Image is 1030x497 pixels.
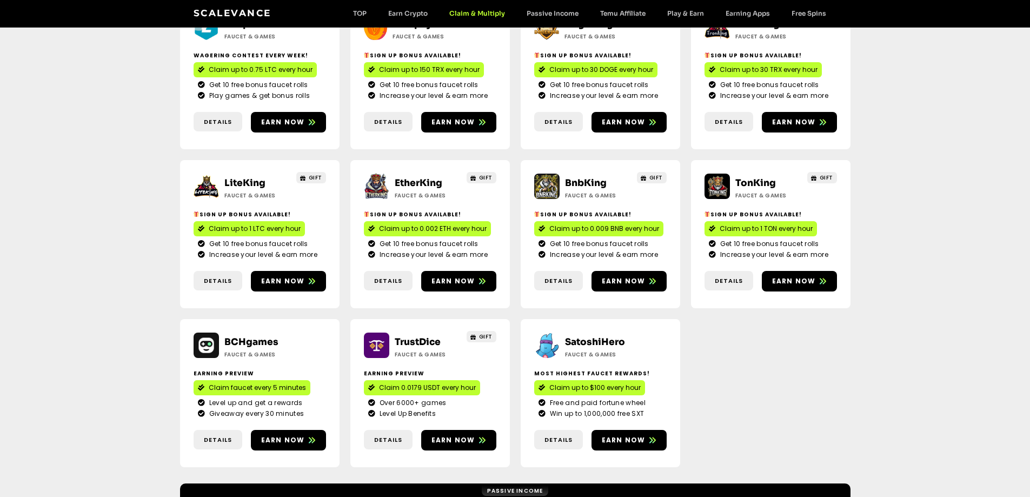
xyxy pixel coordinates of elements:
a: Earning Apps [715,9,781,17]
span: Increase your level & earn more [207,250,317,260]
a: Details [534,112,583,132]
img: 🎁 [194,211,199,217]
span: Details [715,117,743,127]
span: Increase your level & earn more [717,250,828,260]
span: Get 10 free bonus faucet rolls [377,80,479,90]
a: Temu Affiliate [589,9,656,17]
span: Earn now [602,276,646,286]
span: Increase your level & earn more [377,250,488,260]
span: GIFT [309,174,322,182]
h2: Faucet & Games [564,32,632,41]
span: Claim up to 0.75 LTC every hour [209,65,313,75]
a: Earn now [251,271,326,291]
span: Earn now [602,435,646,445]
a: TOP [342,9,377,17]
img: 🎁 [364,52,369,58]
h2: Faucet & Games [565,191,633,200]
span: GIFT [479,174,493,182]
a: BCHgames [224,336,278,348]
span: Details [374,117,402,127]
span: Earn now [602,117,646,127]
h2: Sign Up Bonus Available! [364,51,496,59]
span: Play games & get bonus rolls [207,91,310,101]
a: Earn now [421,430,496,450]
h2: Faucet & Games [224,191,292,200]
span: Earn now [261,276,305,286]
span: Passive Income [487,487,543,495]
span: GIFT [649,174,663,182]
span: Increase your level & earn more [377,91,488,101]
span: Get 10 free bonus faucet rolls [207,239,308,249]
a: EtherKing [395,177,442,189]
a: Details [364,271,413,291]
a: Claim up to 0.009 BNB every hour [534,221,663,236]
span: Details [374,435,402,445]
a: Free Spins [781,9,837,17]
h2: Sign Up Bonus Available! [705,210,837,218]
span: Earn now [431,276,475,286]
a: Details [194,271,242,291]
span: Giveaway every 30 minutes [207,409,304,419]
h2: Sign Up Bonus Available! [194,210,326,218]
a: Claim & Multiply [438,9,516,17]
a: GIFT [296,172,326,183]
h2: Faucet & Games [735,191,803,200]
span: Earn now [772,276,816,286]
a: Earn now [762,271,837,291]
span: Earn now [261,435,305,445]
span: Get 10 free bonus faucet rolls [547,239,649,249]
h2: Wagering contest every week! [194,51,326,59]
a: Claim up to 150 TRX every hour [364,62,484,77]
a: TonKing [735,177,776,189]
span: Get 10 free bonus faucet rolls [717,239,819,249]
span: Earn now [431,435,475,445]
h2: Faucet & Games [395,191,462,200]
a: Earn now [421,112,496,132]
span: GIFT [820,174,833,182]
a: Details [534,271,583,291]
span: Get 10 free bonus faucet rolls [717,80,819,90]
a: Claim up to 30 TRX every hour [705,62,822,77]
a: BnbKing [565,177,607,189]
span: Details [204,276,232,286]
a: Details [194,430,242,450]
span: Claim up to 1 LTC every hour [209,224,301,234]
a: Scalevance [194,8,271,18]
nav: Menu [342,9,837,17]
h2: Faucet & Games [395,350,462,359]
span: Claim 0.0179 USDT every hour [379,383,476,393]
h2: Sign Up Bonus Available! [534,210,667,218]
a: Earn Crypto [377,9,438,17]
span: Details [374,276,402,286]
a: Claim up to $100 every hour [534,380,645,395]
span: Increase your level & earn more [547,250,658,260]
h2: Sign Up Bonus Available! [705,51,837,59]
a: Earn now [251,430,326,450]
a: Play & Earn [656,9,715,17]
a: LiteKing [224,177,265,189]
a: Claim up to 0.002 ETH every hour [364,221,491,236]
a: Earn now [251,112,326,132]
a: GIFT [467,331,496,342]
h2: Faucet & Games [224,32,292,41]
span: Claim up to 30 DOGE every hour [549,65,653,75]
span: Claim up to 30 TRX every hour [720,65,818,75]
a: Details [705,271,753,291]
h2: Faucet & Games [565,350,633,359]
a: Earn now [592,112,667,132]
h2: Earning Preview [194,369,326,377]
a: SatoshiHero [565,336,625,348]
a: Earn now [421,271,496,291]
span: Details [544,435,573,445]
span: Earn now [431,117,475,127]
span: Details [544,276,573,286]
img: 🎁 [534,211,540,217]
a: Earn now [592,271,667,291]
img: 🎁 [705,211,710,217]
a: Earn now [762,112,837,132]
span: Earn now [772,117,816,127]
h2: Earning Preview [364,369,496,377]
a: Claim up to 1 TON every hour [705,221,817,236]
span: Claim up to $100 every hour [549,383,641,393]
h2: Faucet & Games [735,32,803,41]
